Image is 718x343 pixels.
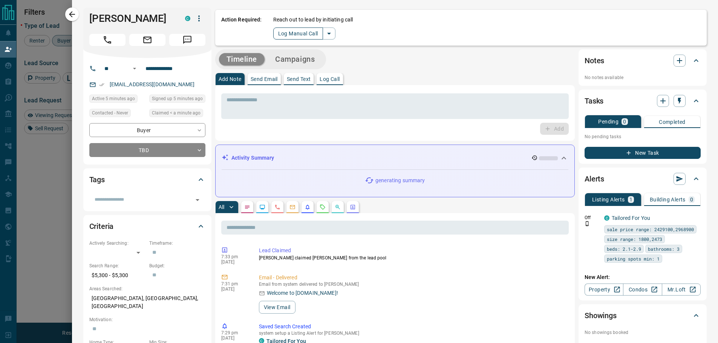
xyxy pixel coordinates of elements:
[192,195,203,205] button: Open
[585,221,590,226] svg: Push Notification Only
[169,34,205,46] span: Message
[89,143,205,157] div: TBD
[585,170,701,188] div: Alerts
[89,262,145,269] p: Search Range:
[607,226,694,233] span: sale price range: 2429100,2968900
[251,76,278,82] p: Send Email
[89,123,205,137] div: Buyer
[110,81,195,87] a: [EMAIL_ADDRESS][DOMAIN_NAME]
[585,147,701,159] button: New Task
[99,82,104,87] svg: Email Verified
[623,119,626,124] p: 0
[267,289,338,297] p: Welcome to [DOMAIN_NAME]!
[623,284,662,296] a: Condos
[89,95,145,105] div: Wed Aug 13 2025
[268,53,322,66] button: Campaigns
[607,245,641,253] span: beds: 2.1-2.9
[585,131,701,142] p: No pending tasks
[92,109,128,117] span: Contacted - Never
[273,27,335,40] div: split button
[259,331,566,336] p: system setup a Listing Alert for [PERSON_NAME]
[375,177,425,184] p: generating summary
[585,92,701,110] div: Tasks
[607,235,662,243] span: size range: 1800,2473
[149,109,205,119] div: Wed Aug 13 2025
[585,309,617,322] h2: Showings
[231,154,274,162] p: Activity Summary
[287,76,311,82] p: Send Text
[149,240,205,247] p: Timeframe:
[89,269,145,282] p: $5,300 - $5,300
[219,76,242,82] p: Add Note
[592,197,625,202] p: Listing Alerts
[585,74,701,81] p: No notes available
[289,204,295,210] svg: Emails
[259,274,566,282] p: Email - Delivered
[222,151,569,165] div: Activity Summary
[149,95,205,105] div: Wed Aug 13 2025
[89,217,205,235] div: Criteria
[585,306,701,325] div: Showings
[612,215,650,221] a: Tailored For You
[650,197,686,202] p: Building Alerts
[585,214,600,221] p: Off
[305,204,311,210] svg: Listing Alerts
[89,171,205,189] div: Tags
[221,330,248,335] p: 7:29 pm
[274,204,280,210] svg: Calls
[585,284,623,296] a: Property
[185,16,190,21] div: condos.ca
[259,204,265,210] svg: Lead Browsing Activity
[585,329,701,336] p: No showings booked
[273,16,353,24] p: Reach out to lead by initiating call
[259,323,566,331] p: Saved Search Created
[92,95,135,102] span: Active 5 minutes ago
[221,335,248,341] p: [DATE]
[89,174,105,186] h2: Tags
[273,27,323,40] button: Log Manual Call
[221,287,248,292] p: [DATE]
[89,285,205,292] p: Areas Searched:
[221,259,248,265] p: [DATE]
[221,16,262,40] p: Action Required:
[89,12,174,24] h1: [PERSON_NAME]
[89,34,126,46] span: Call
[152,109,201,117] span: Claimed < a minute ago
[244,204,250,210] svg: Notes
[89,240,145,247] p: Actively Searching:
[89,220,114,232] h2: Criteria
[219,53,265,66] button: Timeline
[648,245,680,253] span: bathrooms: 3
[259,282,566,287] p: Email from system delivered to [PERSON_NAME]
[219,204,225,210] p: All
[659,119,686,125] p: Completed
[130,64,139,73] button: Open
[598,119,618,124] p: Pending
[585,95,603,107] h2: Tasks
[221,254,248,259] p: 7:33 pm
[320,204,326,210] svg: Requests
[221,281,248,287] p: 7:31 pm
[259,247,566,255] p: Lead Claimed
[89,316,205,323] p: Motivation:
[259,255,566,261] p: [PERSON_NAME] claimed [PERSON_NAME] from the lead pool
[604,215,609,221] div: condos.ca
[629,197,632,202] p: 1
[585,273,701,281] p: New Alert:
[350,204,356,210] svg: Agent Actions
[335,204,341,210] svg: Opportunities
[152,95,203,102] span: Signed up 5 minutes ago
[149,262,205,269] p: Budget:
[585,52,701,70] div: Notes
[89,292,205,313] p: [GEOGRAPHIC_DATA], [GEOGRAPHIC_DATA], [GEOGRAPHIC_DATA]
[690,197,693,202] p: 0
[129,34,165,46] span: Email
[320,76,340,82] p: Log Call
[607,255,660,262] span: parking spots min: 1
[585,55,604,67] h2: Notes
[662,284,701,296] a: Mr.Loft
[259,301,295,314] button: View Email
[585,173,604,185] h2: Alerts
